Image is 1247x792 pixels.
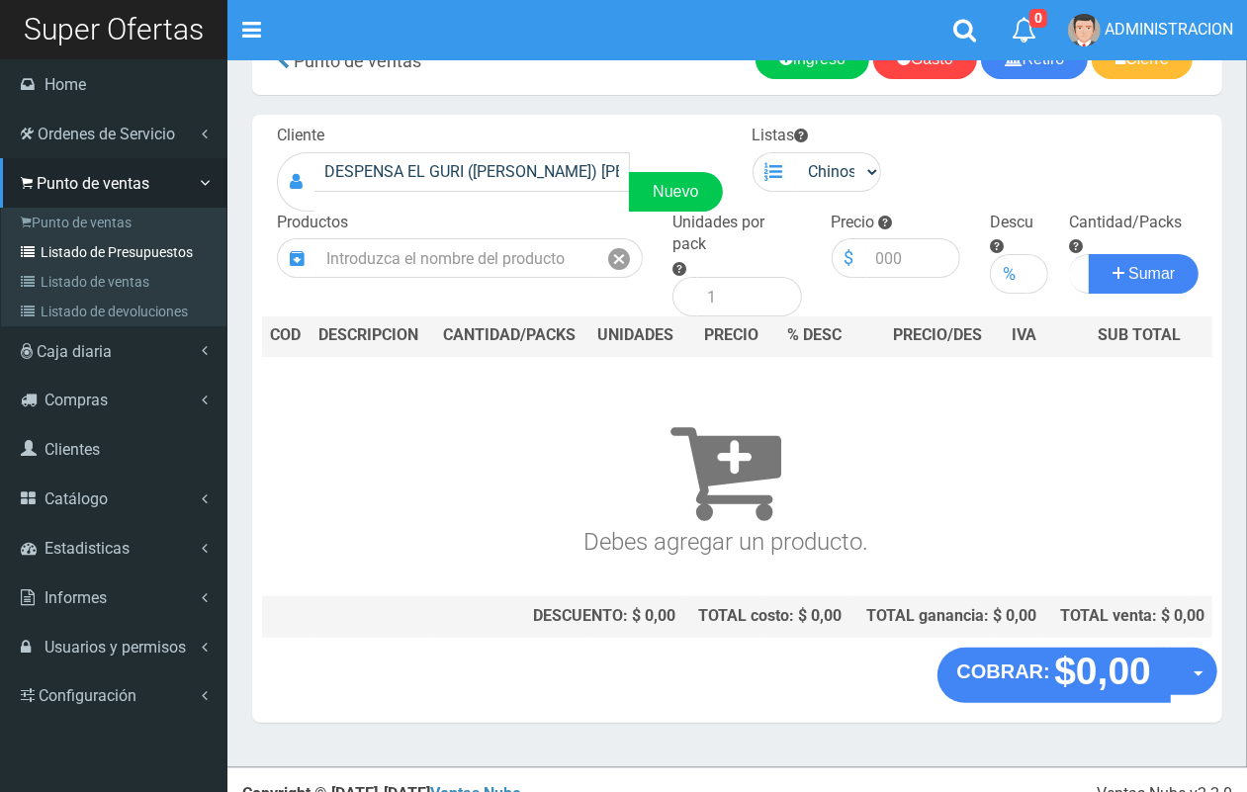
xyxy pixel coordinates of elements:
[440,605,675,628] div: DESCUENTO: $ 0,00
[1029,9,1047,28] span: 0
[277,125,324,147] label: Cliente
[788,325,843,344] span: % DESC
[1089,254,1200,294] button: Sumar
[1128,265,1175,282] span: Sumar
[1099,324,1182,347] span: SUB TOTAL
[45,638,186,657] span: Usuarios y permisos
[6,208,226,237] a: Punto de ventas
[45,75,86,94] span: Home
[262,316,311,356] th: COD
[858,605,1037,628] div: TOTAL ganancia: $ 0,00
[704,324,758,347] span: PRECIO
[45,440,100,459] span: Clientes
[893,325,982,344] span: PRECIO/DES
[37,174,149,193] span: Punto de ventas
[1069,254,1090,294] input: Cantidad
[432,316,587,356] th: CANTIDAD/PACKS
[753,125,809,147] label: Listas
[6,237,226,267] a: Listado de Presupuestos
[957,660,1050,682] strong: COBRAR:
[45,539,130,558] span: Estadisticas
[832,238,866,278] div: $
[1069,212,1182,234] label: Cantidad/Packs
[45,489,108,508] span: Catálogo
[1012,325,1036,344] span: IVA
[37,342,112,361] span: Caja diaria
[587,316,683,356] th: UNIDADES
[270,385,1182,556] h3: Debes agregar un producto.
[316,238,596,278] input: Introduzca el nombre del producto
[6,297,226,326] a: Listado de devoluciones
[1027,254,1048,294] input: 000
[691,605,843,628] div: TOTAL costo: $ 0,00
[311,316,431,356] th: DES
[347,325,418,344] span: CRIPCION
[1068,14,1101,46] img: User Image
[672,212,801,257] label: Unidades por pack
[629,172,722,212] a: Nuevo
[990,254,1027,294] div: %
[866,238,960,278] input: 000
[6,267,226,297] a: Listado de ventas
[294,50,421,71] span: Punto de ventas
[1052,605,1204,628] div: TOTAL venta: $ 0,00
[937,648,1172,703] button: COBRAR: $0,00
[38,125,175,143] span: Ordenes de Servicio
[697,277,801,316] input: 1
[277,212,348,234] label: Productos
[39,686,136,705] span: Configuración
[1105,20,1233,39] span: ADMINISTRACION
[314,152,630,192] input: Consumidor Final
[1054,650,1151,692] strong: $0,00
[24,12,204,46] span: Super Ofertas
[45,588,107,607] span: Informes
[45,391,108,409] span: Compras
[990,212,1033,234] label: Descu
[832,212,875,234] label: Precio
